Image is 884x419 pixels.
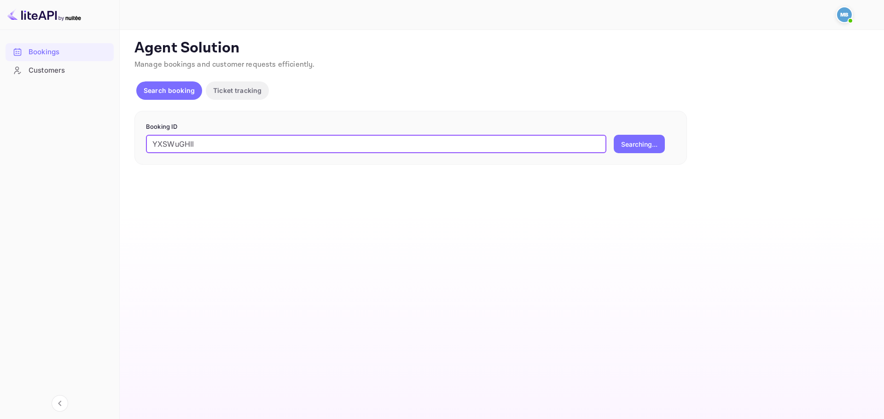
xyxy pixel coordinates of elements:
button: Searching... [614,135,665,153]
p: Booking ID [146,122,675,132]
div: Bookings [6,43,114,61]
input: Enter Booking ID (e.g., 63782194) [146,135,606,153]
p: Search booking [144,86,195,95]
p: Ticket tracking [213,86,262,95]
a: Bookings [6,43,114,60]
img: Mohcine Belkhir [837,7,852,22]
div: Customers [29,65,109,76]
div: Bookings [29,47,109,57]
img: LiteAPI logo [7,7,81,22]
div: Customers [6,62,114,80]
a: Customers [6,62,114,79]
p: Agent Solution [134,39,867,57]
button: Collapse navigation [52,395,68,412]
span: Manage bookings and customer requests efficiently. [134,60,315,69]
